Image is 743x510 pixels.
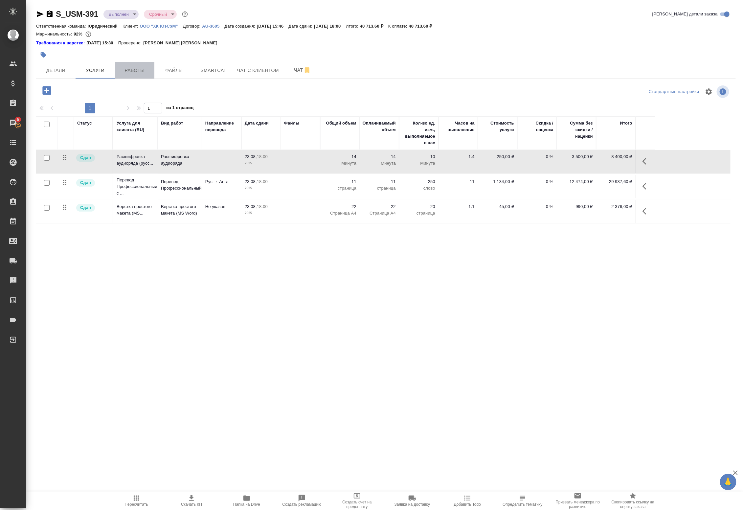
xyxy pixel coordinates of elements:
p: 14 [324,153,356,160]
span: Создать счет на предоплату [333,500,381,509]
p: [PERSON_NAME] [PERSON_NAME] [143,40,222,46]
span: Работы [119,66,150,75]
span: Призвать менеджера по развитию [554,500,601,509]
button: Скопировать ссылку для ЯМессенджера [36,10,44,18]
button: Скопировать ссылку [46,10,54,18]
p: Страница А4 [363,210,396,217]
div: Статус [77,120,92,127]
a: ООО "ХК ЮэСэМ" [140,23,183,29]
p: 92% [74,32,84,36]
span: 🙏 [723,475,734,489]
button: Доп статусы указывают на важность/срочность заказа [181,10,189,18]
p: Сдан [80,154,91,161]
span: Скопировать ссылку на оценку заказа [609,500,657,509]
div: Скидка / наценка [521,120,553,133]
p: Сдан [80,204,91,211]
p: 8 400,00 ₽ [599,153,632,160]
p: 45,00 ₽ [481,203,514,210]
p: Расшифровка аудиоряда [161,153,199,167]
button: Добавить услугу [38,84,56,97]
button: Выполнен [107,12,131,17]
button: Скопировать ссылку на оценку заказа [605,492,661,510]
span: Настроить таблицу [701,84,717,100]
button: Определить тематику [495,492,550,510]
p: 11 [324,178,356,185]
div: Выполнен [103,10,139,19]
p: Верстка простого макета (MS Word) [161,203,199,217]
p: 250 [402,178,435,185]
span: Скачать КП [181,502,202,507]
span: Определить тематику [503,502,542,507]
div: Услуга для клиента (RU) [117,120,154,133]
p: 18:00 [257,204,268,209]
div: Нажми, чтобы открыть папку с инструкцией [36,40,86,46]
p: ООО "ХК ЮэСэМ" [140,24,183,29]
p: Дата создания: [224,24,257,29]
span: Пересчитать [125,502,148,507]
div: Сумма без скидки / наценки [560,120,593,140]
span: Smartcat [198,66,229,75]
p: 18:00 [257,179,268,184]
p: [DATE] 15:30 [86,40,118,46]
p: 2 376,00 ₽ [599,203,632,210]
p: страница [324,185,356,192]
p: 40 713,60 ₽ [409,24,437,29]
p: 990,00 ₽ [560,203,593,210]
button: 🙏 [720,474,736,490]
p: 23.08, [245,204,257,209]
p: Клиент: [123,24,140,29]
p: Итого: [346,24,360,29]
button: Показать кнопки [639,153,654,169]
td: 11 [439,175,478,198]
p: 1 134,00 ₽ [481,178,514,185]
p: 250,00 ₽ [481,153,514,160]
p: Минута [324,160,356,167]
p: 0 % [521,153,553,160]
button: Создать рекламацию [274,492,329,510]
p: AU-3605 [202,24,224,29]
button: Скачать КП [164,492,219,510]
a: S_USM-391 [56,10,98,18]
p: 2025 [245,160,278,167]
button: Пересчитать [109,492,164,510]
p: 14 [363,153,396,160]
p: 12 474,00 ₽ [560,178,593,185]
button: Добавить тэг [36,48,51,62]
svg: Отписаться [303,66,311,74]
p: 0 % [521,203,553,210]
p: 20 [402,203,435,210]
a: Требования к верстке: [36,40,86,46]
p: 11 [363,178,396,185]
p: К оплате: [388,24,409,29]
p: Перевод Профессиональный [161,178,199,192]
p: слово [402,185,435,192]
span: Посмотреть информацию [717,85,731,98]
p: 18:00 [257,154,268,159]
button: Срочный [147,12,169,17]
p: Перевод Профессиональный с ... [117,177,154,197]
div: Файлы [284,120,299,127]
p: 2025 [245,185,278,192]
p: Минута [402,160,435,167]
button: Заявка на доставку [385,492,440,510]
p: Рус → Англ [205,178,238,185]
a: AU-3605 [202,23,224,29]
td: 1.4 [439,150,478,173]
p: Маржинальность: [36,32,74,36]
span: Папка на Drive [233,502,260,507]
p: 29 937,60 ₽ [599,178,632,185]
div: Кол-во ед. изм., выполняемое в час [402,120,435,146]
a: 5 [2,115,25,131]
p: 2025 [245,210,278,217]
p: 22 [324,203,356,210]
span: Детали [40,66,72,75]
span: Файлы [158,66,190,75]
div: Вид работ [161,120,183,127]
span: 5 [13,116,23,123]
button: Папка на Drive [219,492,274,510]
p: 23.08, [245,179,257,184]
p: Проверено: [118,40,144,46]
p: 22 [363,203,396,210]
p: 0 % [521,178,553,185]
span: Чат с клиентом [237,66,279,75]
